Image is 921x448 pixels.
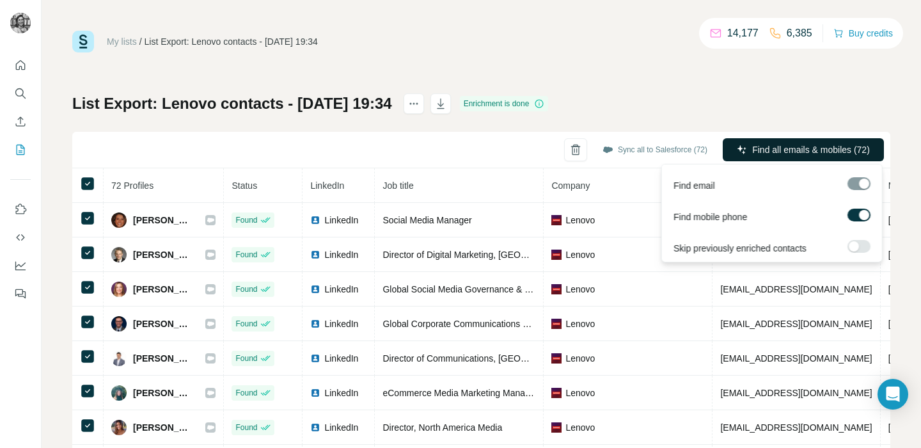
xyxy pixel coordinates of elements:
span: [EMAIL_ADDRESS][DOMAIN_NAME] [720,319,872,329]
span: [PERSON_NAME] [133,214,193,227]
img: company-logo [551,388,562,398]
span: Global Social Media Governance & [PERSON_NAME] Enablement, Sr. Manager [382,284,702,294]
img: LinkedIn logo [310,250,320,260]
span: [PERSON_NAME] [133,352,193,365]
h1: List Export: Lenovo contacts - [DATE] 19:34 [72,93,392,114]
span: Lenovo [565,214,595,227]
span: [PERSON_NAME] [133,248,193,261]
button: Quick start [10,54,31,77]
img: company-logo [551,215,562,225]
span: eCommerce Media Marketing Manager [382,388,538,398]
span: [PERSON_NAME] [133,283,193,296]
img: LinkedIn logo [310,284,320,294]
span: [PERSON_NAME] [133,421,193,434]
button: Buy credits [833,24,893,42]
span: Lenovo [565,248,595,261]
span: [EMAIL_ADDRESS][DOMAIN_NAME] [720,388,872,398]
button: Find all emails & mobiles (72) [723,138,884,161]
span: Lenovo [565,283,595,296]
span: LinkedIn [310,180,344,191]
span: Lenovo [565,317,595,330]
img: Avatar [111,385,127,401]
span: Director of Digital Marketing, [GEOGRAPHIC_DATA] [382,250,591,260]
span: Job title [382,180,413,191]
div: List Export: Lenovo contacts - [DATE] 19:34 [145,35,318,48]
img: LinkedIn logo [310,388,320,398]
span: Found [235,353,257,364]
img: Avatar [111,351,127,366]
span: [EMAIL_ADDRESS][DOMAIN_NAME] [720,422,872,433]
button: actions [404,93,424,114]
li: / [139,35,142,48]
span: Status [232,180,257,191]
img: Avatar [111,420,127,435]
span: LinkedIn [324,317,358,330]
span: [EMAIL_ADDRESS][DOMAIN_NAME] [720,284,872,294]
img: LinkedIn logo [310,353,320,364]
span: LinkedIn [324,214,358,227]
button: Feedback [10,282,31,305]
span: Found [235,387,257,399]
div: Open Intercom Messenger [878,379,908,410]
span: Lenovo [565,421,595,434]
button: Enrich CSV [10,110,31,133]
img: LinkedIn logo [310,319,320,329]
span: Skip previously enriched contacts [673,242,807,255]
img: LinkedIn logo [310,422,320,433]
p: 6,385 [787,26,812,41]
img: LinkedIn logo [310,215,320,225]
button: Search [10,82,31,105]
span: Found [235,318,257,330]
span: Lenovo [565,387,595,399]
span: LinkedIn [324,352,358,365]
a: My lists [107,36,137,47]
span: [PERSON_NAME] [133,317,193,330]
span: Social Media Manager [382,215,471,225]
button: Sync all to Salesforce (72) [594,140,716,159]
span: 72 Profiles [111,180,153,191]
img: Avatar [111,282,127,297]
button: My lists [10,138,31,161]
img: company-logo [551,319,562,329]
img: Surfe Logo [72,31,94,52]
span: Global Corporate Communications Manager [382,319,558,329]
span: Director, North America Media [382,422,502,433]
button: Use Surfe API [10,226,31,249]
span: Lenovo [565,352,595,365]
span: Company [551,180,590,191]
img: company-logo [551,422,562,433]
span: LinkedIn [324,283,358,296]
img: Avatar [111,316,127,332]
span: Found [235,422,257,433]
button: Use Surfe on LinkedIn [10,198,31,221]
button: Dashboard [10,254,31,277]
img: Avatar [111,247,127,262]
span: Found [235,214,257,226]
span: Mobile [888,180,915,191]
span: Director of Communications, [GEOGRAPHIC_DATA] [382,353,591,364]
span: Found [235,249,257,260]
span: LinkedIn [324,248,358,261]
div: Enrichment is done [460,96,549,111]
span: Found [235,284,257,295]
img: company-logo [551,284,562,294]
img: Avatar [10,13,31,33]
span: [PERSON_NAME] [133,387,193,399]
img: company-logo [551,250,562,260]
img: company-logo [551,353,562,364]
span: Find mobile phone [673,211,747,223]
span: LinkedIn [324,421,358,434]
span: LinkedIn [324,387,358,399]
img: Avatar [111,212,127,228]
span: Find all emails & mobiles (72) [752,143,870,156]
span: Find email [673,179,715,192]
span: [EMAIL_ADDRESS][DOMAIN_NAME] [720,353,872,364]
p: 14,177 [727,26,759,41]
